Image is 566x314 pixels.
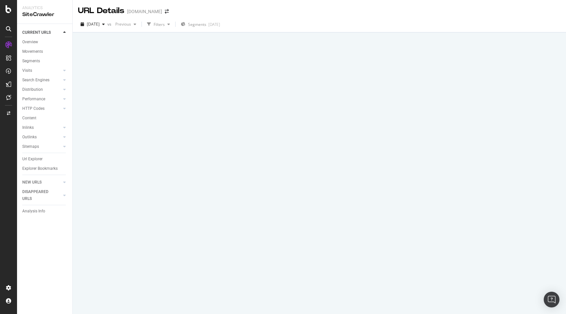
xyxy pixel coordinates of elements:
div: DISAPPEARED URLS [22,188,55,202]
a: Visits [22,67,61,74]
div: Analytics [22,5,67,11]
div: Overview [22,39,38,46]
div: Search Engines [22,77,49,84]
div: Open Intercom Messenger [544,292,559,307]
button: Previous [113,19,139,29]
div: [DATE] [208,22,220,27]
a: Analysis Info [22,208,68,215]
div: Analysis Info [22,208,45,215]
a: Distribution [22,86,61,93]
div: [DOMAIN_NAME] [127,8,162,15]
div: HTTP Codes [22,105,45,112]
div: Performance [22,96,45,103]
span: Segments [188,22,206,27]
a: Inlinks [22,124,61,131]
button: [DATE] [78,19,107,29]
div: Outlinks [22,134,37,141]
a: Sitemaps [22,143,61,150]
a: Overview [22,39,68,46]
div: Content [22,115,36,122]
a: Explorer Bookmarks [22,165,68,172]
div: Movements [22,48,43,55]
a: DISAPPEARED URLS [22,188,61,202]
a: CURRENT URLS [22,29,61,36]
a: Url Explorer [22,156,68,163]
div: NEW URLS [22,179,42,186]
div: arrow-right-arrow-left [165,9,169,14]
div: URL Details [78,5,124,16]
div: SiteCrawler [22,11,67,18]
span: 2025 Sep. 4th [87,21,100,27]
a: Segments [22,58,68,65]
div: Url Explorer [22,156,43,163]
div: Explorer Bookmarks [22,165,58,172]
a: HTTP Codes [22,105,61,112]
a: Outlinks [22,134,61,141]
a: Movements [22,48,68,55]
a: Search Engines [22,77,61,84]
span: vs [107,21,113,27]
div: Visits [22,67,32,74]
div: Segments [22,58,40,65]
button: Filters [144,19,173,29]
div: CURRENT URLS [22,29,51,36]
a: Content [22,115,68,122]
div: Sitemaps [22,143,39,150]
a: Performance [22,96,61,103]
a: NEW URLS [22,179,61,186]
div: Filters [154,22,165,27]
div: Inlinks [22,124,34,131]
span: Previous [113,21,131,27]
div: Distribution [22,86,43,93]
button: Segments[DATE] [178,19,223,29]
